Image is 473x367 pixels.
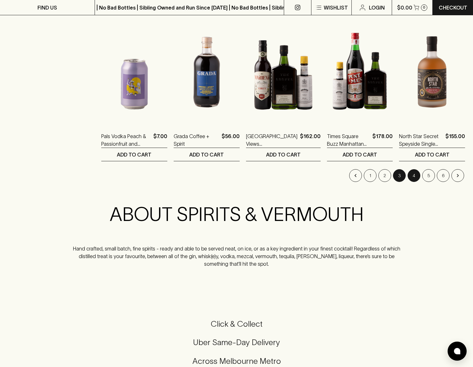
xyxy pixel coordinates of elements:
[372,132,393,148] p: $178.00
[423,6,425,9] p: 0
[399,132,443,148] a: North Star Secret Speyside Single Malt Whisky
[246,132,297,148] a: [GEOGRAPHIC_DATA] Views [GEOGRAPHIC_DATA] Pack
[222,132,240,148] p: $56.00
[454,348,460,354] img: bubble-icon
[437,169,450,182] button: Go to page 6
[101,12,167,123] img: Pals Vodka Peach & Passionfruit and Soda
[246,148,321,161] button: ADD TO CART
[266,151,301,158] p: ADD TO CART
[174,132,219,148] a: Grada Coffee + Spirit
[71,203,402,226] h2: ABOUT SPIRITS & VERMOUTH
[246,12,321,123] img: Central Park Views Manhattan Pack
[300,132,321,148] p: $162.00
[174,148,240,161] button: ADD TO CART
[327,148,393,161] button: ADD TO CART
[364,169,376,182] button: Go to page 1
[174,12,240,123] img: Grada Coffee + Spirit
[422,169,435,182] button: Go to page 5
[408,169,420,182] button: Go to page 4
[349,169,362,182] button: Go to previous page
[415,151,450,158] p: ADD TO CART
[369,4,385,11] p: Login
[327,12,393,123] img: Times Square Buzz Manhattan Pack
[397,4,412,11] p: $0.00
[153,132,167,148] p: $7.00
[101,169,465,182] nav: pagination navigation
[399,12,465,123] img: North Star Secret Speyside Single Malt Whisky
[8,337,465,348] h5: Uber Same-Day Delivery
[101,132,151,148] a: Pals Vodka Peach & Passionfruit and Soda
[37,4,57,11] p: FIND US
[8,319,465,329] h5: Click & Collect
[71,245,402,268] p: Hand crafted, small batch, fine spirits - ready and able to be served neat, on ice, or as a key i...
[324,4,348,11] p: Wishlist
[8,356,465,366] h5: Across Melbourne Metro
[393,169,406,182] button: page 3
[117,151,151,158] p: ADD TO CART
[451,169,464,182] button: Go to next page
[327,132,370,148] a: Times Square Buzz Manhattan Pack
[445,132,465,148] p: $155.00
[343,151,377,158] p: ADD TO CART
[439,4,467,11] p: Checkout
[189,151,224,158] p: ADD TO CART
[101,148,167,161] button: ADD TO CART
[399,148,465,161] button: ADD TO CART
[378,169,391,182] button: Go to page 2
